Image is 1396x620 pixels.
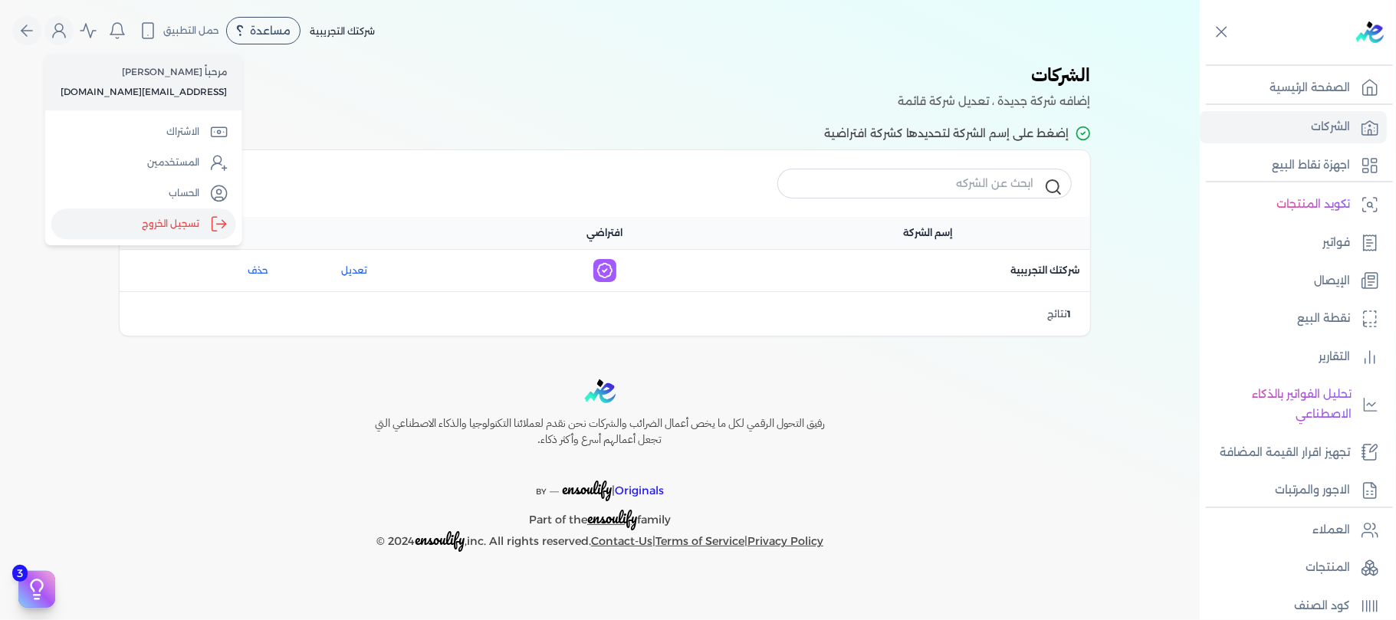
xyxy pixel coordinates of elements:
[1314,271,1350,291] p: الإيصال
[250,25,291,36] span: مساعدة
[1200,514,1387,546] a: العملاء
[310,25,375,37] span: شركتك التجريبية
[1272,156,1350,176] p: اجهزة نقاط البيع
[1200,379,1387,430] a: تحليل الفواتير بالذكاء الاصطناعي
[51,209,236,240] label: تسجيل الخروج
[585,379,616,403] img: logo
[655,534,744,548] a: Terms of Service
[1207,385,1352,424] p: تحليل الفواتير بالذكاء الاصطناعي
[1011,264,1081,277] span: شركتك التجريبية
[61,62,227,82] p: مرحباً [PERSON_NAME]
[1294,596,1350,616] p: كود الصنف
[562,477,612,500] span: ensoulify
[1200,72,1387,104] a: الصفحة الرئيسية
[747,534,823,548] a: Privacy Policy
[536,487,547,497] span: BY
[51,179,236,209] a: الحساب
[163,24,219,38] span: حمل التطبيق
[51,117,236,148] a: الاشتراك
[226,17,301,44] div: مساعدة
[415,527,465,551] span: ensoulify
[135,18,223,44] button: حمل التطبيق
[51,148,236,179] a: المستخدمين
[1275,481,1350,500] p: الاجور والمرتبات
[110,92,1091,112] p: إضافه شركة جديدة ، تعديل شركة قائمة
[343,530,858,552] p: © 2024 ,inc. All rights reserved. | |
[1200,111,1387,143] a: الشركات
[587,506,637,530] span: ensoulify
[1200,149,1387,182] a: اجهزة نقاط البيع
[1322,233,1350,253] p: فواتير
[550,483,559,493] sup: __
[1312,520,1350,540] p: العملاء
[18,571,55,608] button: 3
[12,565,28,582] span: 3
[343,502,858,530] p: Part of the family
[1356,21,1384,43] img: logo
[1200,474,1387,507] a: الاجور والمرتبات
[1200,303,1387,335] a: نقطة البيع
[343,415,858,448] h6: رفيق التحول الرقمي لكل ما يخص أعمال الضرائب والشركات نحن نقدم لعملائنا التكنولوجيا والذكاء الاصطن...
[904,226,953,240] span: إسم الشركة
[110,61,1091,92] h3: الشركات
[1311,117,1350,137] p: الشركات
[1068,308,1072,320] span: 1
[110,124,1091,144] p: إضغط على إسم الشركة لتحديدها كشركة افتراضية
[61,82,227,102] p: [EMAIL_ADDRESS][DOMAIN_NAME]
[1200,189,1387,221] a: تكويد المنتجات
[1306,558,1350,578] p: المنتجات
[1200,265,1387,297] a: الإيصال
[294,264,416,277] a: تعديل
[777,169,1072,198] input: ابحث عن الشركه
[586,226,622,240] span: افتراضي
[1270,78,1350,98] p: الصفحة الرئيسية
[1200,341,1387,373] a: التقارير
[1200,552,1387,584] a: المنتجات
[146,264,268,277] button: حذف
[591,534,652,548] a: Contact-Us
[615,484,664,497] span: Originals
[343,461,858,502] p: |
[1048,304,1072,324] p: نتائج
[1319,347,1350,367] p: التقارير
[1297,309,1350,329] p: نقطة البيع
[1276,195,1350,215] p: تكويد المنتجات
[1200,227,1387,259] a: فواتير
[1200,437,1387,469] a: تجهيز اقرار القيمة المضافة
[587,513,637,527] a: ensoulify
[1220,443,1350,463] p: تجهيز اقرار القيمة المضافة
